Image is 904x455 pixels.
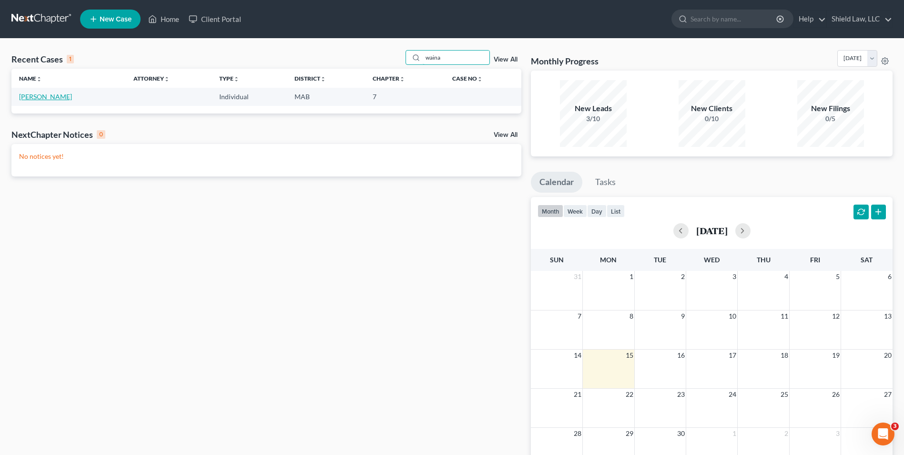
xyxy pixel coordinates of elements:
[883,310,893,322] span: 13
[133,75,170,82] a: Attorneyunfold_more
[36,76,42,82] i: unfold_more
[783,271,789,282] span: 4
[67,55,74,63] div: 1
[797,103,864,114] div: New Filings
[691,10,778,28] input: Search by name...
[883,350,893,361] span: 20
[629,271,634,282] span: 1
[573,271,582,282] span: 31
[577,310,582,322] span: 7
[373,75,405,82] a: Chapterunfold_more
[607,205,625,217] button: list
[234,76,239,82] i: unfold_more
[704,256,720,264] span: Wed
[573,389,582,400] span: 21
[97,130,105,139] div: 0
[494,56,518,63] a: View All
[731,428,737,439] span: 1
[560,103,627,114] div: New Leads
[11,53,74,65] div: Recent Cases
[794,10,826,28] a: Help
[538,205,563,217] button: month
[680,271,686,282] span: 2
[550,256,564,264] span: Sun
[587,172,624,193] a: Tasks
[494,132,518,138] a: View All
[164,76,170,82] i: unfold_more
[861,256,873,264] span: Sat
[728,350,737,361] span: 17
[320,76,326,82] i: unfold_more
[783,428,789,439] span: 2
[680,310,686,322] span: 9
[531,55,599,67] h3: Monthly Progress
[883,389,893,400] span: 27
[676,428,686,439] span: 30
[563,205,587,217] button: week
[810,256,820,264] span: Fri
[780,350,789,361] span: 18
[625,350,634,361] span: 15
[891,423,899,430] span: 3
[797,114,864,124] div: 0/5
[676,389,686,400] span: 23
[831,310,841,322] span: 12
[728,389,737,400] span: 24
[835,271,841,282] span: 5
[219,75,239,82] a: Typeunfold_more
[423,51,489,64] input: Search by name...
[365,88,445,105] td: 7
[780,389,789,400] span: 25
[676,350,686,361] span: 16
[587,205,607,217] button: day
[560,114,627,124] div: 3/10
[835,428,841,439] span: 3
[625,428,634,439] span: 29
[831,389,841,400] span: 26
[100,16,132,23] span: New Case
[887,271,893,282] span: 6
[399,76,405,82] i: unfold_more
[629,310,634,322] span: 8
[625,389,634,400] span: 22
[872,423,894,445] iframe: Intercom live chat
[696,226,728,236] h2: [DATE]
[731,271,737,282] span: 3
[531,172,582,193] a: Calendar
[573,428,582,439] span: 28
[477,76,483,82] i: unfold_more
[19,93,72,101] a: [PERSON_NAME]
[212,88,286,105] td: Individual
[654,256,666,264] span: Tue
[728,310,737,322] span: 10
[757,256,771,264] span: Thu
[143,10,184,28] a: Home
[452,75,483,82] a: Case Nounfold_more
[679,103,745,114] div: New Clients
[184,10,246,28] a: Client Portal
[19,152,514,161] p: No notices yet!
[600,256,617,264] span: Mon
[295,75,326,82] a: Districtunfold_more
[831,350,841,361] span: 19
[287,88,365,105] td: MAB
[573,350,582,361] span: 14
[11,129,105,140] div: NextChapter Notices
[827,10,892,28] a: Shield Law, LLC
[19,75,42,82] a: Nameunfold_more
[780,310,789,322] span: 11
[679,114,745,124] div: 0/10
